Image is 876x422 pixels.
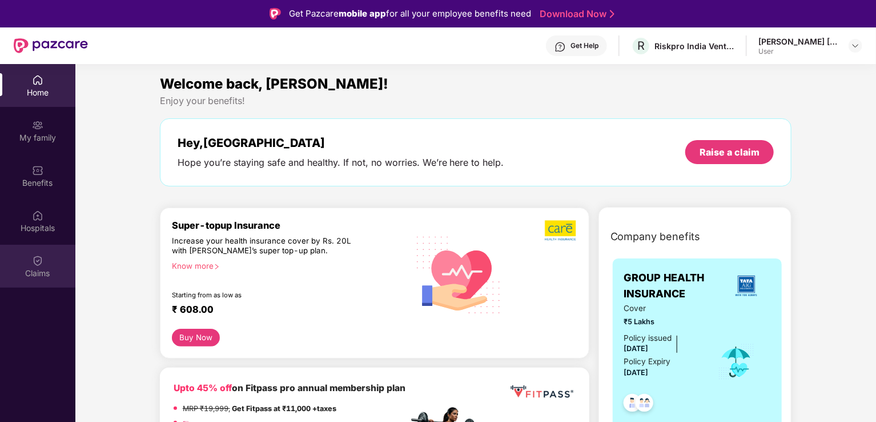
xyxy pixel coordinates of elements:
[554,41,566,53] img: svg+xml;base64,PHN2ZyBpZD0iSGVscC0zMngzMiIgeG1sbnM9Imh0dHA6Ly93d3cudzMub3JnLzIwMDAvc3ZnIiB3aWR0aD...
[758,47,838,56] div: User
[172,236,359,257] div: Increase your health insurance cover by Rs. 20L with [PERSON_NAME]’s super top-up plan.
[178,136,504,150] div: Hey, [GEOGRAPHIC_DATA]
[32,210,43,221] img: svg+xml;base64,PHN2ZyBpZD0iSG9zcGl0YWxzIiB4bWxucz0iaHR0cDovL3d3dy53My5vcmcvMjAwMC9zdmciIHdpZHRoPS...
[731,270,762,301] img: insurerLogo
[654,41,734,51] div: Riskpro India Ventures Private Limited
[540,8,611,20] a: Download Now
[160,95,792,107] div: Enjoy your benefits!
[172,220,408,231] div: Super-topup Insurance
[610,229,701,245] span: Company benefits
[172,261,401,269] div: Know more
[183,404,230,413] del: MRP ₹19,999,
[14,38,88,53] img: New Pazcare Logo
[630,391,658,419] img: svg+xml;base64,PHN2ZyB4bWxucz0iaHR0cDovL3d3dy53My5vcmcvMjAwMC9zdmciIHdpZHRoPSI0OC45MTUiIGhlaWdodD...
[172,329,220,347] button: Buy Now
[624,316,702,328] span: ₹5 Lakhs
[174,383,405,393] b: on Fitpass pro annual membership plan
[570,41,598,50] div: Get Help
[624,270,722,302] span: GROUP HEALTH INSURANCE
[508,381,575,403] img: fppp.png
[339,8,386,19] strong: mobile app
[545,220,577,241] img: b5dec4f62d2307b9de63beb79f102df3.png
[289,7,531,21] div: Get Pazcare for all your employee benefits need
[851,41,860,50] img: svg+xml;base64,PHN2ZyBpZD0iRHJvcGRvd24tMzJ4MzIiIHhtbG5zPSJodHRwOi8vd3d3LnczLm9yZy8yMDAwL3N2ZyIgd2...
[172,304,397,317] div: ₹ 608.00
[270,8,281,19] img: Logo
[618,391,646,419] img: svg+xml;base64,PHN2ZyB4bWxucz0iaHR0cDovL3d3dy53My5vcmcvMjAwMC9zdmciIHdpZHRoPSI0OC45NDMiIGhlaWdodD...
[758,36,838,47] div: [PERSON_NAME] [PERSON_NAME]
[214,264,220,270] span: right
[624,332,672,344] div: Policy issued
[624,344,649,353] span: [DATE]
[718,343,755,381] img: icon
[624,302,702,314] span: Cover
[32,120,43,131] img: svg+xml;base64,PHN2ZyB3aWR0aD0iMjAiIGhlaWdodD0iMjAiIHZpZXdCb3g9IjAgMCAyMCAyMCIgZmlsbD0ibm9uZSIgeG...
[32,74,43,86] img: svg+xml;base64,PHN2ZyBpZD0iSG9tZSIgeG1sbnM9Imh0dHA6Ly93d3cudzMub3JnLzIwMDAvc3ZnIiB3aWR0aD0iMjAiIG...
[160,75,388,92] span: Welcome back, [PERSON_NAME]!
[178,157,504,169] div: Hope you’re staying safe and healthy. If not, no worries. We’re here to help.
[637,39,645,53] span: R
[408,222,510,326] img: svg+xml;base64,PHN2ZyB4bWxucz0iaHR0cDovL3d3dy53My5vcmcvMjAwMC9zdmciIHhtbG5zOnhsaW5rPSJodHRwOi8vd3...
[172,291,360,299] div: Starting from as low as
[624,368,649,377] span: [DATE]
[174,383,232,393] b: Upto 45% off
[232,404,336,413] strong: Get Fitpass at ₹11,000 +taxes
[32,165,43,176] img: svg+xml;base64,PHN2ZyBpZD0iQmVuZWZpdHMiIHhtbG5zPSJodHRwOi8vd3d3LnczLm9yZy8yMDAwL3N2ZyIgd2lkdGg9Ij...
[700,146,760,158] div: Raise a claim
[32,255,43,266] img: svg+xml;base64,PHN2ZyBpZD0iQ2xhaW0iIHhtbG5zPSJodHRwOi8vd3d3LnczLm9yZy8yMDAwL3N2ZyIgd2lkdGg9IjIwIi...
[624,356,671,368] div: Policy Expiry
[610,8,614,20] img: Stroke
